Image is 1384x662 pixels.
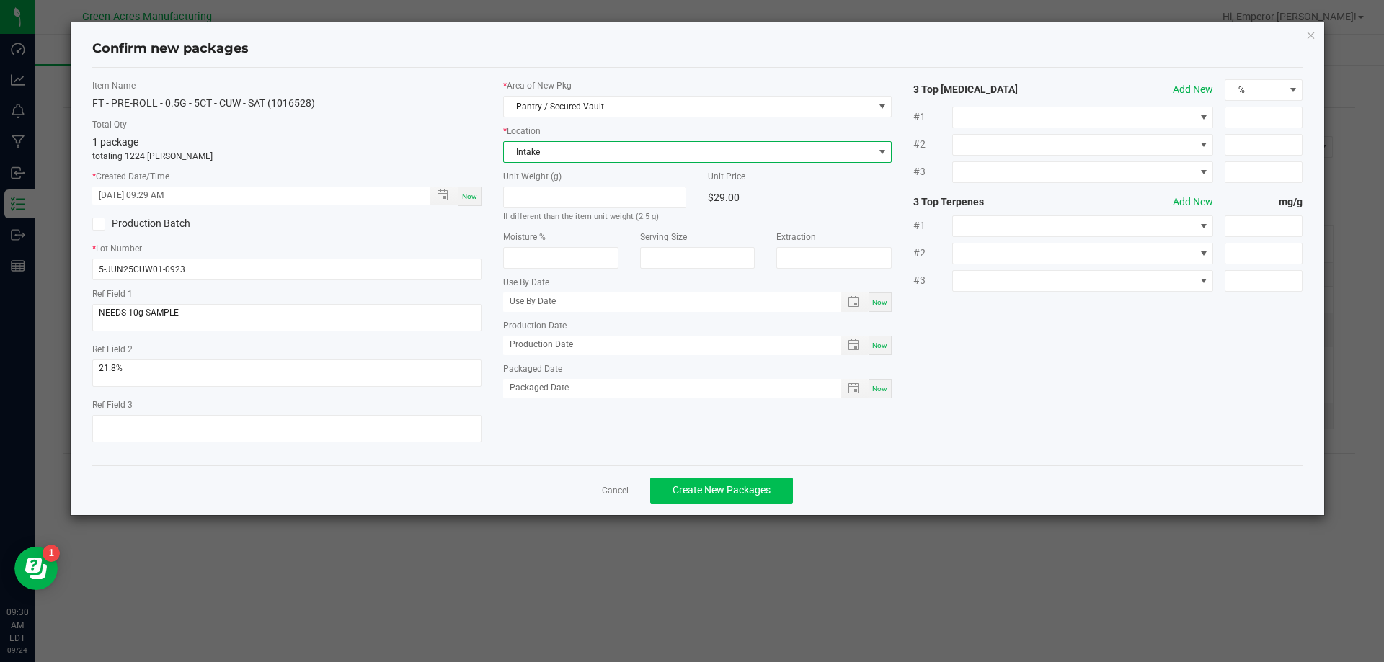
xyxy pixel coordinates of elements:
button: Create New Packages [650,478,793,504]
label: Extraction [776,231,892,243]
input: Production Date [503,336,826,354]
label: Ref Field 1 [92,287,482,300]
label: Created Date/Time [92,170,482,183]
p: totaling 1224 [PERSON_NAME] [92,150,482,163]
h4: Confirm new packages [92,40,1303,58]
small: If different than the item unit weight (2.5 g) [503,212,659,221]
strong: 3 Top [MEDICAL_DATA] [913,82,1069,97]
label: Moisture % [503,231,618,243]
button: Add New [1173,194,1213,210]
span: Now [872,341,887,349]
span: Now [872,298,887,306]
iframe: Resource center unread badge [43,545,60,562]
iframe: Resource center [14,547,58,590]
strong: mg/g [1225,194,1303,210]
span: #3 [913,273,952,288]
label: Location [503,125,892,138]
label: Total Qty [92,118,482,131]
span: % [1225,80,1284,100]
label: Production Date [503,319,892,332]
label: Ref Field 3 [92,398,482,411]
label: Use By Date [503,276,892,289]
button: Add New [1173,82,1213,97]
label: Unit Weight (g) [503,170,687,183]
span: Now [462,192,477,200]
input: Created Datetime [92,187,415,205]
span: Toggle popup [841,336,869,355]
a: Cancel [602,485,629,497]
label: Ref Field 2 [92,343,482,356]
span: #2 [913,137,952,152]
span: #1 [913,218,952,233]
span: Toggle popup [841,379,869,398]
label: Lot Number [92,242,482,255]
label: Production Batch [92,216,276,231]
span: Pantry / Secured Vault [504,97,874,117]
input: Use By Date [503,292,826,310]
span: #1 [913,109,952,125]
div: FT - PRE-ROLL - 0.5G - 5CT - CUW - SAT (1016528) [92,96,482,111]
label: Unit Price [708,170,892,183]
span: Now [872,385,887,393]
span: #2 [913,246,952,261]
span: Intake [504,142,874,162]
span: 1 package [92,136,138,148]
label: Serving Size [640,231,755,243]
label: Item Name [92,79,482,92]
span: Create New Packages [673,484,771,496]
span: #3 [913,164,952,179]
label: Area of New Pkg [503,79,892,92]
span: Toggle popup [841,292,869,312]
strong: 3 Top Terpenes [913,194,1069,210]
label: Packaged Date [503,362,892,375]
input: Packaged Date [503,379,826,397]
span: Toggle popup [430,187,458,205]
div: $29.00 [708,187,892,208]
